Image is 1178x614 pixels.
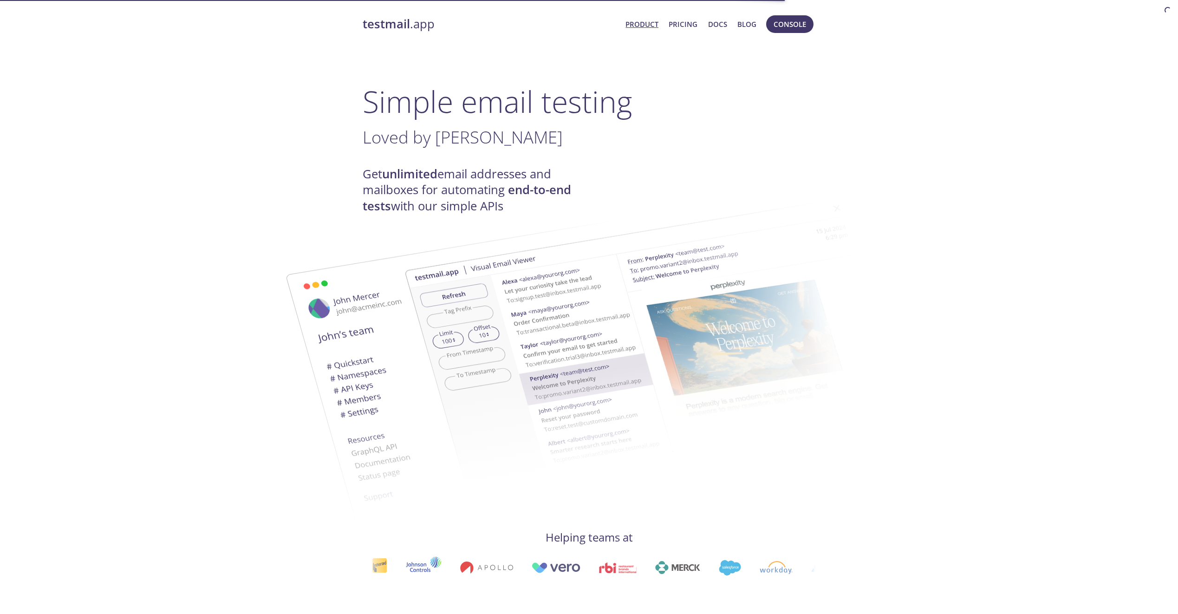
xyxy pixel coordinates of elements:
img: salesforce [718,560,741,575]
img: johnsoncontrols [405,556,441,579]
img: testmail-email-viewer [404,185,906,499]
a: Pricing [669,18,697,30]
span: Loved by [PERSON_NAME] [363,125,563,149]
h1: Simple email testing [363,84,816,119]
h4: Get email addresses and mailboxes for automating with our simple APIs [363,166,589,214]
img: vero [531,562,580,573]
strong: unlimited [382,166,437,182]
img: testmail-email-viewer [251,215,753,529]
img: workday [759,561,792,574]
img: rbi [599,562,636,573]
strong: testmail [363,16,410,32]
img: apollo [460,561,513,574]
img: merck [655,561,700,574]
span: Console [774,18,806,30]
a: Blog [737,18,756,30]
a: Product [625,18,658,30]
a: Docs [708,18,727,30]
strong: end-to-end tests [363,182,571,214]
button: Console [766,15,814,33]
a: testmail.app [363,16,618,32]
h4: Helping teams at [363,530,816,545]
img: interac [371,558,387,578]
